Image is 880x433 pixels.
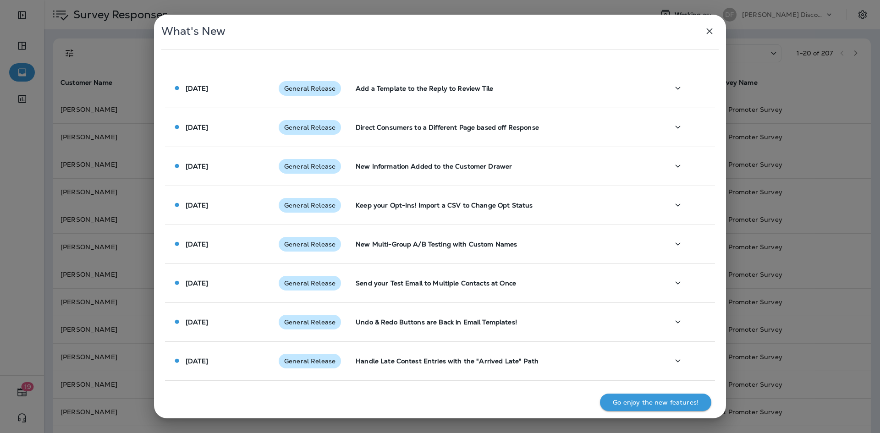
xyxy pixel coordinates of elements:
span: What's New [161,24,225,38]
p: Add a Template to the Reply to Review Tile [356,85,654,92]
p: Undo & Redo Buttons are Back in Email Templates! [356,318,654,326]
span: General Release [279,163,341,170]
span: General Release [279,280,341,287]
span: General Release [279,124,341,131]
p: New Multi-Group A/B Testing with Custom Names [356,241,654,248]
span: General Release [279,85,341,92]
span: General Release [279,318,341,326]
p: Go enjoy the new features! [613,399,698,406]
p: [DATE] [186,163,208,170]
p: [DATE] [186,280,208,287]
p: [DATE] [186,318,208,326]
p: [DATE] [186,241,208,248]
span: General Release [279,357,341,365]
p: [DATE] [186,202,208,209]
p: Handle Late Contest Entries with the "Arrived Late" Path [356,357,654,365]
span: General Release [279,202,341,209]
p: Direct Consumers to a Different Page based off Response [356,124,654,131]
p: [DATE] [186,124,208,131]
p: [DATE] [186,357,208,365]
p: Keep your Opt-Ins! Import a CSV to Change Opt Status [356,202,654,209]
span: General Release [279,241,341,248]
p: Send your Test Email to Multiple Contacts at Once [356,280,654,287]
p: New Information Added to the Customer Drawer [356,163,654,170]
p: [DATE] [186,85,208,92]
button: Go enjoy the new features! [600,394,711,411]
